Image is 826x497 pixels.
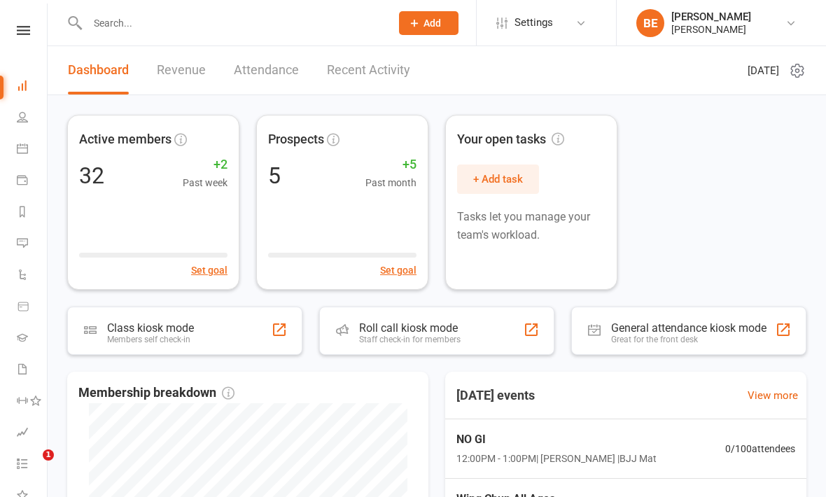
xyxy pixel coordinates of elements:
[107,335,194,344] div: Members self check-in
[68,46,129,94] a: Dashboard
[456,430,657,449] span: NO GI
[611,321,766,335] div: General attendance kiosk mode
[380,262,416,278] button: Set goal
[17,292,48,323] a: Product Sales
[457,164,539,194] button: + Add task
[14,449,48,483] iframe: Intercom live chat
[183,155,227,175] span: +2
[456,451,657,466] span: 12:00PM - 1:00PM | [PERSON_NAME] | BJJ Mat
[157,46,206,94] a: Revenue
[748,62,779,79] span: [DATE]
[78,383,234,403] span: Membership breakdown
[17,418,48,449] a: Assessments
[83,13,381,33] input: Search...
[671,23,751,36] div: [PERSON_NAME]
[514,7,553,38] span: Settings
[636,9,664,37] div: BE
[327,46,410,94] a: Recent Activity
[183,175,227,190] span: Past week
[359,321,461,335] div: Roll call kiosk mode
[611,335,766,344] div: Great for the front desk
[457,129,564,150] span: Your open tasks
[79,164,104,187] div: 32
[445,383,546,408] h3: [DATE] events
[748,387,798,404] a: View more
[43,449,54,461] span: 1
[17,134,48,166] a: Calendar
[457,208,605,244] p: Tasks let you manage your team's workload.
[17,103,48,134] a: People
[268,129,324,150] span: Prospects
[365,175,416,190] span: Past month
[17,197,48,229] a: Reports
[107,321,194,335] div: Class kiosk mode
[365,155,416,175] span: +5
[359,335,461,344] div: Staff check-in for members
[17,71,48,103] a: Dashboard
[268,164,281,187] div: 5
[399,11,458,35] button: Add
[79,129,171,150] span: Active members
[234,46,299,94] a: Attendance
[671,10,751,23] div: [PERSON_NAME]
[191,262,227,278] button: Set goal
[725,441,795,456] span: 0 / 100 attendees
[423,17,441,29] span: Add
[17,166,48,197] a: Payments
